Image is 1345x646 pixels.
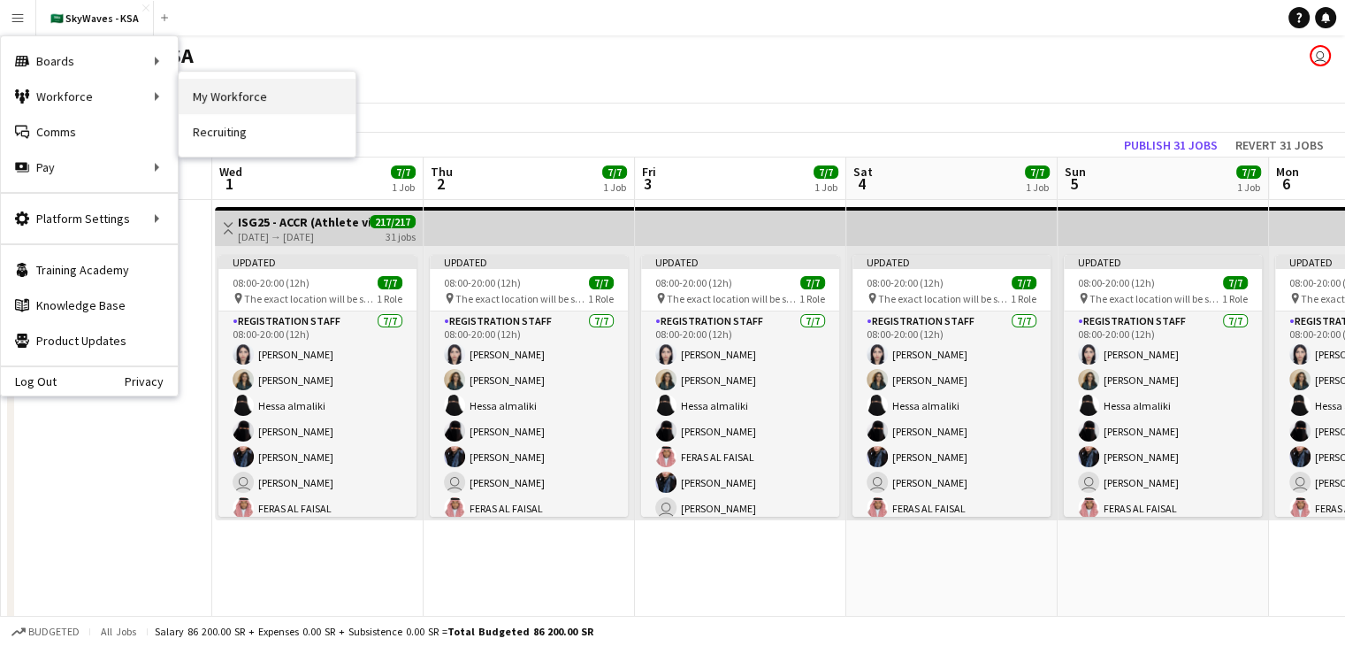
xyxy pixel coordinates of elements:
[1012,276,1036,289] span: 7/7
[641,311,839,526] app-card-role: Registration Staff7/708:00-20:00 (12h)[PERSON_NAME][PERSON_NAME]Hessa almaliki[PERSON_NAME]FERAS ...
[1,323,178,358] a: Product Updates
[97,625,140,638] span: All jobs
[852,311,1051,526] app-card-role: Registration Staff7/708:00-20:00 (12h)[PERSON_NAME][PERSON_NAME]Hessa almaliki[PERSON_NAME][PERSO...
[1,252,178,288] a: Training Academy
[1089,292,1222,305] span: The exact location will be shared later
[244,292,377,305] span: The exact location will be shared later
[878,292,1011,305] span: The exact location will be shared later
[641,255,839,269] div: Updated
[655,276,732,289] span: 08:00-20:00 (12h)
[238,230,370,243] div: [DATE] → [DATE]
[1,288,178,323] a: Knowledge Base
[386,228,416,243] div: 31 jobs
[1064,255,1262,269] div: Updated
[852,255,1051,269] div: Updated
[588,292,614,305] span: 1 Role
[1236,165,1261,179] span: 7/7
[447,625,593,638] span: Total Budgeted 86 200.00 SR
[799,292,825,305] span: 1 Role
[853,164,873,180] span: Sat
[1237,181,1260,194] div: 1 Job
[642,164,656,180] span: Fri
[1,79,178,114] div: Workforce
[851,173,873,194] span: 4
[218,255,416,517] app-job-card: Updated08:00-20:00 (12h)7/7 The exact location will be shared later1 RoleRegistration Staff7/708:...
[430,255,628,269] div: Updated
[218,311,416,526] app-card-role: Registration Staff7/708:00-20:00 (12h)[PERSON_NAME][PERSON_NAME]Hessa almaliki[PERSON_NAME][PERSO...
[179,114,355,150] a: Recruiting
[431,164,453,180] span: Thu
[1026,181,1049,194] div: 1 Job
[1078,276,1155,289] span: 08:00-20:00 (12h)
[1,201,178,236] div: Platform Settings
[814,181,837,194] div: 1 Job
[179,79,355,114] a: My Workforce
[233,276,310,289] span: 08:00-20:00 (12h)
[1011,292,1036,305] span: 1 Role
[1,374,57,388] a: Log Out
[1117,134,1225,157] button: Publish 31 jobs
[430,311,628,526] app-card-role: Registration Staff7/708:00-20:00 (12h)[PERSON_NAME][PERSON_NAME]Hessa almaliki[PERSON_NAME][PERSO...
[238,214,370,230] h3: ISG25 - ACCR (Athlete village) OCT
[370,215,416,228] span: 217/217
[28,626,80,638] span: Budgeted
[603,181,626,194] div: 1 Job
[1228,134,1331,157] button: Revert 31 jobs
[155,625,593,638] div: Salary 86 200.00 SR + Expenses 0.00 SR + Subsistence 0.00 SR =
[1,43,178,79] div: Boards
[1223,276,1248,289] span: 7/7
[1276,164,1299,180] span: Mon
[1025,165,1050,179] span: 7/7
[1064,255,1262,517] app-job-card: Updated08:00-20:00 (12h)7/7 The exact location will be shared later1 RoleRegistration Staff7/708:...
[589,276,614,289] span: 7/7
[814,165,838,179] span: 7/7
[455,292,588,305] span: The exact location will be shared later
[377,292,402,305] span: 1 Role
[800,276,825,289] span: 7/7
[444,276,521,289] span: 08:00-20:00 (12h)
[1,114,178,150] a: Comms
[1,150,178,185] div: Pay
[391,165,416,179] span: 7/7
[392,181,415,194] div: 1 Job
[1064,311,1262,526] app-card-role: Registration Staff7/708:00-20:00 (12h)[PERSON_NAME][PERSON_NAME]Hessa almaliki[PERSON_NAME][PERSO...
[641,255,839,517] app-job-card: Updated08:00-20:00 (12h)7/7 The exact location will be shared later1 RoleRegistration Staff7/708:...
[9,622,82,642] button: Budgeted
[218,255,416,269] div: Updated
[378,276,402,289] span: 7/7
[430,255,628,517] app-job-card: Updated08:00-20:00 (12h)7/7 The exact location will be shared later1 RoleRegistration Staff7/708:...
[1065,164,1086,180] span: Sun
[1222,292,1248,305] span: 1 Role
[1310,45,1331,66] app-user-avatar: Rwdah Balabid
[667,292,799,305] span: The exact location will be shared later
[217,173,242,194] span: 1
[1273,173,1299,194] span: 6
[428,173,453,194] span: 2
[602,165,627,179] span: 7/7
[639,173,656,194] span: 3
[125,374,178,388] a: Privacy
[1062,173,1086,194] span: 5
[219,164,242,180] span: Wed
[36,1,154,35] button: 🇸🇦 SkyWaves - KSA
[852,255,1051,517] app-job-card: Updated08:00-20:00 (12h)7/7 The exact location will be shared later1 RoleRegistration Staff7/708:...
[867,276,944,289] span: 08:00-20:00 (12h)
